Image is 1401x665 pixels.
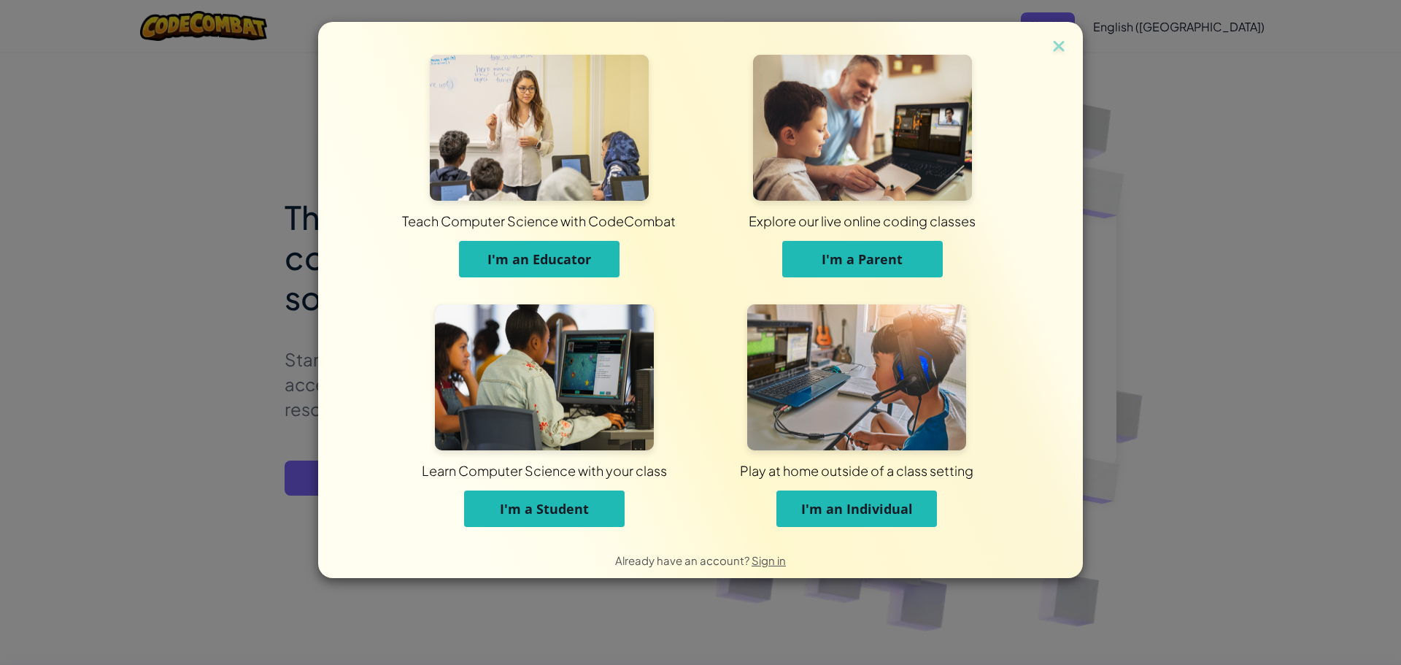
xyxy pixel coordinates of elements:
img: For Educators [430,55,649,201]
div: Play at home outside of a class setting [498,461,1216,480]
span: Already have an account? [615,553,752,567]
span: I'm a Student [500,500,589,518]
button: I'm a Student [464,491,625,527]
button: I'm an Educator [459,241,620,277]
a: Sign in [752,553,786,567]
span: I'm an Educator [487,250,591,268]
img: close icon [1049,36,1068,58]
span: I'm an Individual [801,500,913,518]
button: I'm an Individual [776,491,937,527]
img: For Students [435,304,654,450]
img: For Individuals [747,304,966,450]
img: For Parents [753,55,972,201]
button: I'm a Parent [782,241,943,277]
span: I'm a Parent [822,250,903,268]
div: Explore our live online coding classes [487,212,1238,230]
